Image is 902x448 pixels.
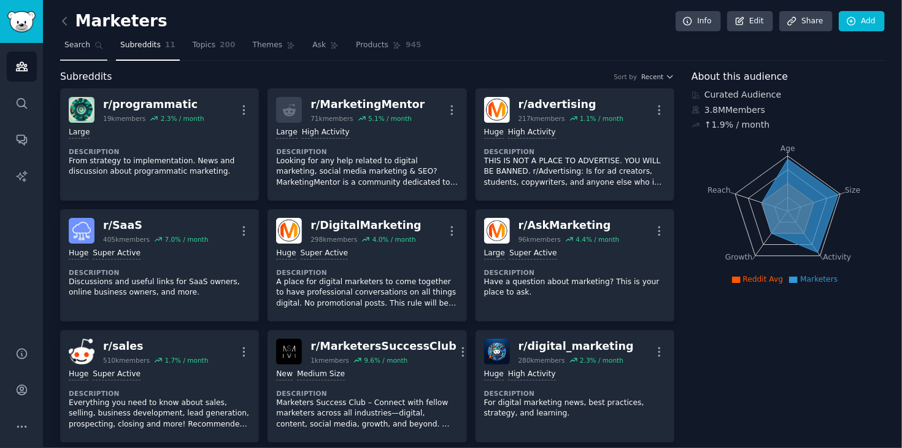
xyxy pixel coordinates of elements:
[276,398,458,430] p: Marketers Success Club – Connect with fellow marketers across all industries—digital, content, so...
[576,235,619,244] div: 4.4 % / month
[276,339,302,365] img: MarketersSuccessClub
[220,40,236,51] span: 200
[69,369,88,380] div: Huge
[69,156,250,177] p: From strategy to implementation. News and discussion about programmatic marketing.
[508,369,556,380] div: High Activity
[276,268,458,277] dt: Description
[161,114,204,123] div: 2.3 % / month
[308,36,343,61] a: Ask
[310,339,457,354] div: r/ MarketersSuccessClub
[614,72,637,81] div: Sort by
[518,339,634,354] div: r/ digital_marketing
[103,339,208,354] div: r/ sales
[69,268,250,277] dt: Description
[484,369,504,380] div: Huge
[60,330,259,442] a: salesr/sales510kmembers1.7% / monthHugeSuper ActiveDescriptionEverything you need to know about s...
[302,127,350,139] div: High Activity
[580,356,623,365] div: 2.3 % / month
[743,275,784,284] span: Reddit Avg
[518,97,623,112] div: r/ advertising
[310,114,353,123] div: 71k members
[164,356,208,365] div: 1.7 % / month
[518,356,565,365] div: 280k members
[193,40,215,51] span: Topics
[103,235,150,244] div: 405k members
[301,248,349,260] div: Super Active
[692,69,788,85] span: About this audience
[800,275,838,284] span: Marketers
[268,330,466,442] a: MarketersSuccessClubr/MarketersSuccessClub1kmembers9.6% / monthNewMedium SizeDescriptionMarketers...
[297,369,345,380] div: Medium Size
[276,389,458,398] dt: Description
[484,156,666,188] p: THIS IS NOT A PLACE TO ADVERTISE. YOU WILL BE BANNED. r/Advertising: Is for ad creators, students...
[707,185,731,194] tspan: Reach
[164,235,208,244] div: 7.0 % / month
[120,40,161,51] span: Subreddits
[484,218,510,244] img: AskMarketing
[692,104,885,117] div: 3.8M Members
[580,114,623,123] div: 1.1 % / month
[276,277,458,309] p: A place for digital marketers to come together to have professional conversations on all things d...
[60,88,259,201] a: programmaticr/programmatic19kmembers2.3% / monthLargeDescriptionFrom strategy to implementation. ...
[103,218,208,233] div: r/ SaaS
[484,277,666,298] p: Have a question about marketing? This is your place to ask.
[7,11,36,33] img: GummySearch logo
[704,118,769,131] div: ↑ 1.9 % / month
[93,248,141,260] div: Super Active
[781,144,795,153] tspan: Age
[268,209,466,322] a: DigitalMarketingr/DigitalMarketing298kmembers4.0% / monthHugeSuper ActiveDescriptionA place for d...
[60,69,112,85] span: Subreddits
[484,389,666,398] dt: Description
[69,248,88,260] div: Huge
[69,97,94,123] img: programmatic
[64,40,90,51] span: Search
[310,97,425,112] div: r/ MarketingMentor
[509,248,557,260] div: Super Active
[310,356,349,365] div: 1k members
[276,147,458,156] dt: Description
[69,277,250,298] p: Discussions and useful links for SaaS owners, online business owners, and more.
[188,36,240,61] a: Topics200
[845,185,860,194] tspan: Size
[518,235,561,244] div: 96k members
[276,156,458,188] p: Looking for any help related to digital marketing, social media marketing & SEO? MarketingMentor ...
[406,40,422,51] span: 945
[356,40,388,51] span: Products
[692,88,885,101] div: Curated Audience
[476,88,674,201] a: advertisingr/advertising217kmembers1.1% / monthHugeHigh ActivityDescriptionTHIS IS NOT A PLACE TO...
[276,248,296,260] div: Huge
[69,339,94,365] img: sales
[60,209,259,322] a: SaaSr/SaaS405kmembers7.0% / monthHugeSuper ActiveDescriptionDiscussions and useful links for SaaS...
[484,339,510,365] img: digital_marketing
[165,40,175,51] span: 11
[268,88,466,201] a: r/MarketingMentor71kmembers5.1% / monthLargeHigh ActivityDescriptionLooking for any help related ...
[641,72,674,81] button: Recent
[508,127,556,139] div: High Activity
[484,248,505,260] div: Large
[476,330,674,442] a: digital_marketingr/digital_marketing280kmembers2.3% / monthHugeHigh ActivityDescriptionFor digita...
[641,72,663,81] span: Recent
[60,12,168,31] h2: Marketers
[839,11,885,32] a: Add
[727,11,773,32] a: Edit
[518,218,620,233] div: r/ AskMarketing
[779,11,832,32] a: Share
[484,398,666,419] p: For digital marketing news, best practices, strategy, and learning.
[364,356,407,365] div: 9.6 % / month
[103,97,204,112] div: r/ programmatic
[372,235,416,244] div: 4.0 % / month
[476,209,674,322] a: AskMarketingr/AskMarketing96kmembers4.4% / monthLargeSuper ActiveDescriptionHave a question about...
[69,218,94,244] img: SaaS
[310,218,422,233] div: r/ DigitalMarketing
[276,127,297,139] div: Large
[484,127,504,139] div: Huge
[276,369,293,380] div: New
[484,268,666,277] dt: Description
[253,40,283,51] span: Themes
[249,36,300,61] a: Themes
[725,253,752,261] tspan: Growth
[368,114,412,123] div: 5.1 % / month
[518,114,565,123] div: 217k members
[93,369,141,380] div: Super Active
[484,97,510,123] img: advertising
